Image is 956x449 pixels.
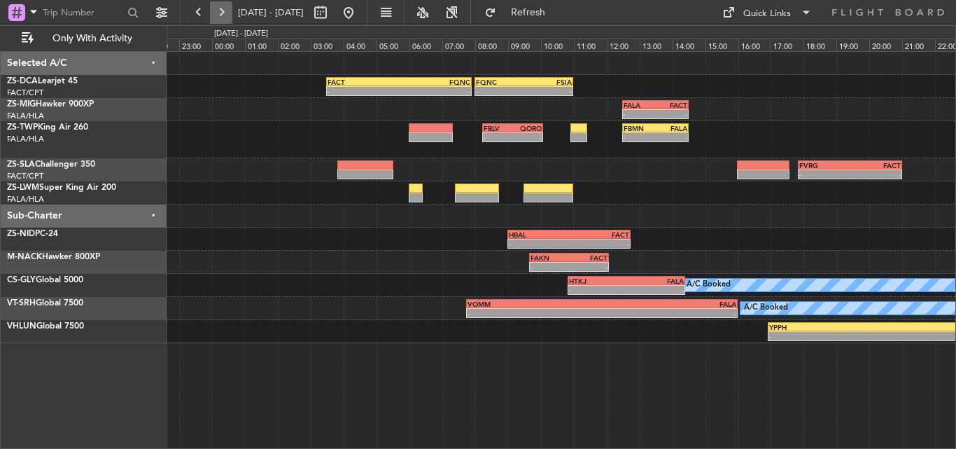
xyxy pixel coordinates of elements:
[399,87,470,95] div: -
[513,133,542,141] div: -
[7,299,36,308] span: VT-SRH
[624,101,655,109] div: FALA
[7,276,83,284] a: CS-GLYGlobal 5000
[530,263,569,271] div: -
[468,309,602,317] div: -
[705,39,738,51] div: 15:00
[7,171,43,181] a: FACT/CPT
[15,27,152,50] button: Only With Activity
[513,124,542,132] div: QORO
[442,39,475,51] div: 07:00
[478,1,562,24] button: Refresh
[624,124,655,132] div: FBMN
[523,78,572,86] div: FSIA
[569,240,629,248] div: -
[399,78,470,86] div: FQNC
[509,230,569,239] div: HBAL
[803,39,836,51] div: 18:00
[311,39,344,51] div: 03:00
[655,110,687,118] div: -
[484,133,512,141] div: -
[7,160,35,169] span: ZS-SLA
[569,263,607,271] div: -
[850,161,901,170] div: FACT
[484,124,512,132] div: FBLV
[530,254,569,262] div: FAKN
[7,322,36,331] span: VHLUN
[245,39,278,51] div: 01:00
[569,277,626,285] div: HTKJ
[655,101,687,109] div: FACT
[836,39,869,51] div: 19:00
[476,87,524,95] div: -
[7,77,78,85] a: ZS-DCALearjet 45
[574,39,607,51] div: 11:00
[43,2,123,23] input: Trip Number
[7,184,39,192] span: ZS-LWM
[7,276,36,284] span: CS-GLY
[523,87,572,95] div: -
[7,123,88,132] a: ZS-TWPKing Air 260
[744,298,788,319] div: A/C Booked
[238,6,304,19] span: [DATE] - [DATE]
[214,28,268,40] div: [DATE] - [DATE]
[7,160,95,169] a: ZS-SLAChallenger 350
[7,77,38,85] span: ZS-DCA
[541,39,574,51] div: 10:00
[7,123,38,132] span: ZS-TWP
[569,286,626,294] div: -
[7,100,94,109] a: ZS-MIGHawker 900XP
[7,134,44,144] a: FALA/HLA
[7,100,36,109] span: ZS-MIG
[328,87,399,95] div: -
[673,39,705,51] div: 14:00
[624,110,655,118] div: -
[640,39,673,51] div: 13:00
[7,88,43,98] a: FACT/CPT
[850,170,901,179] div: -
[475,39,508,51] div: 08:00
[602,300,736,308] div: FALA
[36,34,148,43] span: Only With Activity
[799,170,850,179] div: -
[7,230,35,238] span: ZS-NID
[743,7,791,21] div: Quick Links
[607,39,640,51] div: 12:00
[869,39,902,51] div: 20:00
[7,194,44,205] a: FALA/HLA
[476,78,524,86] div: FQNC
[655,124,687,132] div: FALA
[179,39,212,51] div: 23:00
[7,322,84,331] a: VHLUNGlobal 7500
[7,253,100,261] a: M-NACKHawker 800XP
[7,184,116,192] a: ZS-LWMSuper King Air 200
[499,8,558,18] span: Refresh
[624,133,655,141] div: -
[278,39,311,51] div: 02:00
[328,78,399,86] div: FACT
[7,299,83,308] a: VT-SRHGlobal 7500
[771,39,803,51] div: 17:00
[7,230,58,238] a: ZS-NIDPC-24
[569,230,629,239] div: FACT
[602,309,736,317] div: -
[738,39,771,51] div: 16:00
[687,275,731,296] div: A/C Booked
[409,39,442,51] div: 06:00
[655,133,687,141] div: -
[7,111,44,121] a: FALA/HLA
[715,1,819,24] button: Quick Links
[508,39,541,51] div: 09:00
[377,39,409,51] div: 05:00
[626,286,684,294] div: -
[902,39,935,51] div: 21:00
[569,254,607,262] div: FACT
[212,39,245,51] div: 00:00
[626,277,684,285] div: FALA
[344,39,377,51] div: 04:00
[7,253,42,261] span: M-NACK
[468,300,602,308] div: VOMM
[509,240,569,248] div: -
[799,161,850,170] div: FVRG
